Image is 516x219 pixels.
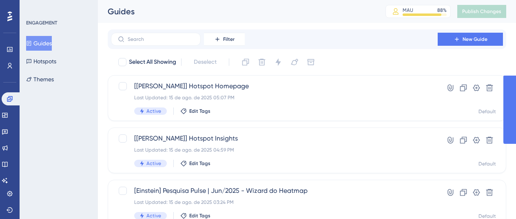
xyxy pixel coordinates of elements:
span: Active [146,212,161,219]
input: Search [128,36,194,42]
button: Filter [204,33,245,46]
span: Edit Tags [189,108,210,114]
span: Select All Showing [129,57,176,67]
span: Deselect [194,57,217,67]
span: Filter [223,36,235,42]
button: Edit Tags [180,160,210,167]
button: New Guide [438,33,503,46]
iframe: UserGuiding AI Assistant Launcher [482,187,506,211]
div: MAU [403,7,413,13]
button: Edit Tags [180,108,210,114]
span: Active [146,108,161,114]
span: [[PERSON_NAME]] Hotspot Insights [134,134,414,143]
span: New Guide [463,36,487,42]
div: Default [478,108,496,115]
div: Last Updated: 15 de ago. de 2025 05:07 PM [134,94,414,101]
div: 88 % [437,7,447,13]
div: Last Updated: 15 de ago. de 2025 04:59 PM [134,147,414,153]
button: Edit Tags [180,212,210,219]
button: Themes [26,72,54,87]
span: Publish Changes [462,8,501,15]
button: Guides [26,36,52,51]
div: Default [478,161,496,167]
span: Edit Tags [189,160,210,167]
span: [[PERSON_NAME]] Hotspot Homepage [134,81,414,91]
div: Guides [108,6,365,17]
span: Active [146,160,161,167]
div: ENGAGEMENT [26,20,57,26]
span: [Einstein] Pesquisa Pulse | Jun/2025 - Wizard do Heatmap [134,186,414,196]
button: Hotspots [26,54,56,69]
span: Edit Tags [189,212,210,219]
button: Publish Changes [457,5,506,18]
div: Last Updated: 15 de ago. de 2025 03:24 PM [134,199,414,206]
button: Deselect [186,55,224,69]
